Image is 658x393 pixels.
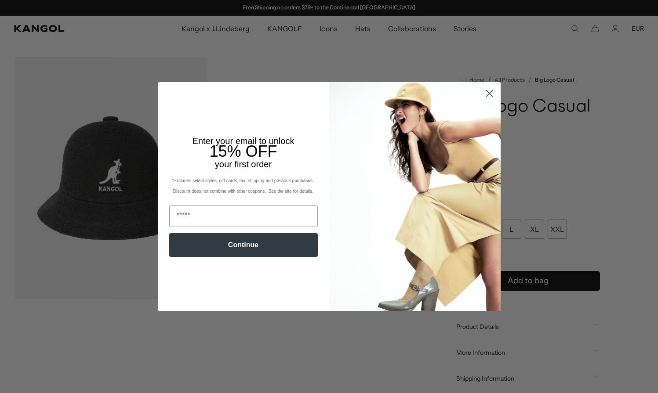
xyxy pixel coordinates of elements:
[329,82,501,310] img: 93be19ad-e773-4382-80b9-c9d740c9197f.jpeg
[169,233,318,257] button: Continue
[482,86,497,101] button: Close dialog
[169,205,318,227] input: Email
[215,159,272,169] span: your first order
[171,178,315,194] span: *Excludes select styles, gift cards, tax, shipping and previous purchases. Discount does not comb...
[193,136,294,146] span: Enter your email to unlock
[209,142,277,160] span: 15% OFF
